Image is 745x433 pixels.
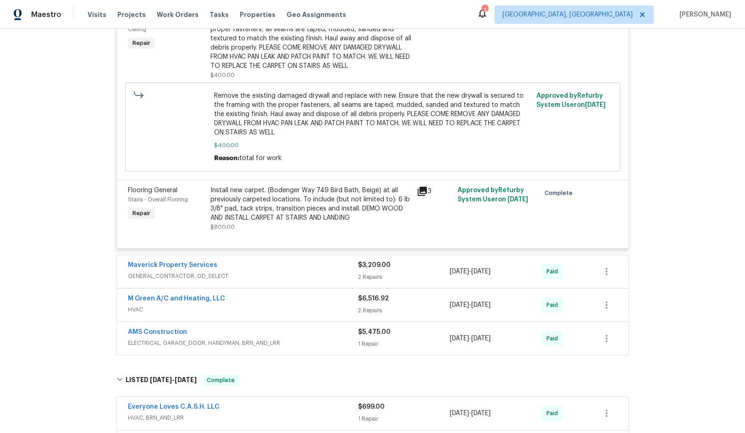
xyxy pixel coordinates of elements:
div: 2 Repairs [358,272,450,282]
span: Work Orders [157,10,199,19]
div: 3 [417,186,453,197]
div: 1 Repair [358,339,450,349]
span: Paid [546,267,562,276]
span: HVAC, BRN_AND_LRR [128,413,358,422]
a: Everyone Loves C.A.S.H. LLC [128,404,220,410]
span: [GEOGRAPHIC_DATA], [GEOGRAPHIC_DATA] [502,10,633,19]
span: Paid [546,300,562,310]
div: Remove the existing damaged drywall and replace with new. Ensure that the new drywall is secured ... [210,6,411,71]
span: [DATE] [508,196,528,203]
span: $6,516.92 [358,295,389,302]
div: 1 [481,6,488,15]
span: Approved by Refurby System User on [536,93,606,108]
span: $400.00 [210,72,235,78]
span: Paid [546,409,562,418]
a: M Green A/C and Heating, LLC [128,295,225,302]
span: $800.00 [210,224,235,230]
span: Projects [117,10,146,19]
span: Complete [203,376,238,385]
span: [DATE] [450,302,469,308]
span: - [450,300,491,310]
span: [DATE] [175,377,197,383]
span: $3,209.00 [358,262,391,268]
span: Paid [546,334,562,343]
a: Maverick Property Services [128,262,217,268]
span: [DATE] [471,268,491,275]
span: Repair [129,209,154,218]
span: Reason: [214,155,239,161]
span: Geo Assignments [287,10,346,19]
div: 2 Repairs [358,306,450,315]
span: [DATE] [471,335,491,342]
span: $400.00 [214,141,531,150]
a: AMS Construction [128,329,187,335]
h6: LISTED [126,375,197,386]
span: Stairs - Overall Flooring [128,197,188,202]
span: Approved by Refurby System User on [458,187,528,203]
span: Complete [545,189,576,198]
span: [DATE] [471,410,491,416]
span: $699.00 [358,404,385,410]
div: 1 Repair [358,414,450,423]
span: Maestro [31,10,61,19]
span: [DATE] [450,335,469,342]
span: - [450,409,491,418]
span: GENERAL_CONTRACTOR, OD_SELECT [128,272,358,281]
span: total for work [239,155,281,161]
span: [DATE] [450,410,469,416]
span: [DATE] [471,302,491,308]
div: Install new carpet. (Bodenger Way 749 Bird Bath, Beige) at all previously carpeted locations. To ... [210,186,411,222]
span: Flooring General [128,187,177,194]
span: Tasks [210,11,229,18]
span: $5,475.00 [358,329,391,335]
span: Visits [88,10,106,19]
span: - [450,267,491,276]
span: Remove the existing damaged drywall and replace with new. Ensure that the new drywall is secured ... [214,91,531,137]
span: Repair [129,39,154,48]
span: [DATE] [585,102,606,108]
span: [DATE] [450,268,469,275]
div: LISTED [DATE]-[DATE]Complete [114,366,632,395]
span: - [150,377,197,383]
span: [PERSON_NAME] [676,10,731,19]
span: HVAC [128,305,358,314]
span: [DATE] [150,377,172,383]
span: ELECTRICAL, GARAGE_DOOR, HANDYMAN, BRN_AND_LRR [128,339,358,348]
span: Properties [240,10,276,19]
span: - [450,334,491,343]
